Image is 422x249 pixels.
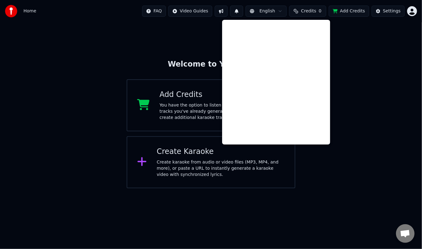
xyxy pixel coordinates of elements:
[383,8,401,14] div: Settings
[23,8,36,14] nav: breadcrumb
[157,147,285,157] div: Create Karaoke
[319,8,322,14] span: 0
[168,59,254,69] div: Welcome to Youka
[289,6,326,17] button: Credits0
[159,102,285,121] div: You have the option to listen to or download the karaoke tracks you've already generated. However...
[5,5,17,17] img: youka
[23,8,36,14] span: Home
[372,6,405,17] button: Settings
[159,90,285,100] div: Add Credits
[329,6,369,17] button: Add Credits
[142,6,166,17] button: FAQ
[301,8,316,14] span: Credits
[396,224,415,243] div: Open chat
[168,6,212,17] button: Video Guides
[157,159,285,178] div: Create karaoke from audio or video files (MP3, MP4, and more), or paste a URL to instantly genera...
